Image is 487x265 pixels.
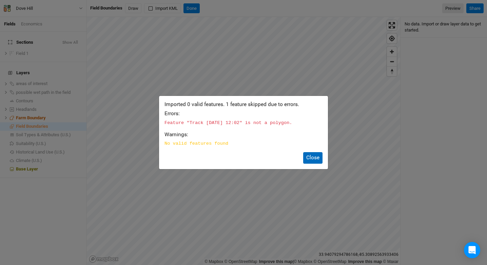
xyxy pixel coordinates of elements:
[164,140,323,147] pre: No valid features found
[303,152,323,163] button: Close
[164,110,323,117] h4: Errors:
[464,242,480,258] div: Open Intercom Messenger
[164,120,323,126] pre: Feature "Track [DATE] 12:02" is not a polygon.
[164,101,323,108] h4: Imported 0 valid features. 1 feature skipped due to errors.
[164,131,323,138] h4: Warnings:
